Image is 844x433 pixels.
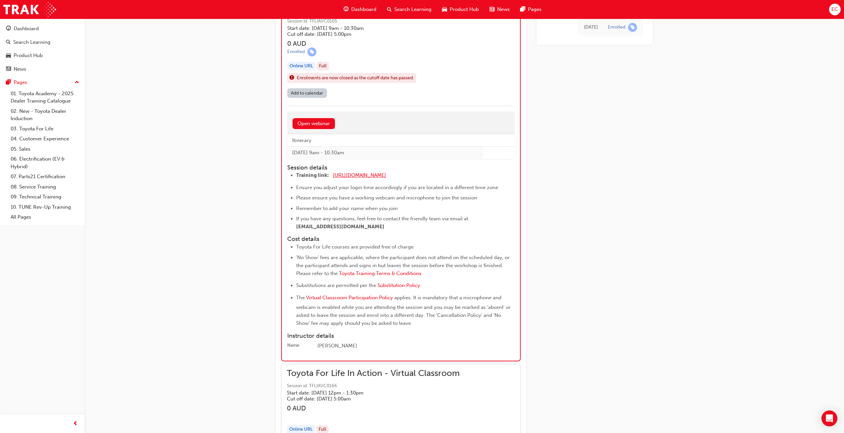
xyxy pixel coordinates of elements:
[296,224,384,230] span: [EMAIL_ADDRESS][DOMAIN_NAME]
[339,270,422,276] a: Toyota Training Terms & Conditions
[6,39,11,45] span: search-icon
[296,254,511,276] span: 'No Show' fees are applicable, where the participant does not attend on the scheduled day, or the...
[3,21,82,76] button: DashboardSearch LearningProduct HubNews
[14,25,39,33] div: Dashboard
[14,52,43,59] div: Product Hub
[821,410,837,426] div: Open Intercom Messenger
[387,5,392,14] span: search-icon
[290,74,294,82] span: exclaim-icon
[497,6,510,13] span: News
[8,182,82,192] a: 08. Service Training
[6,66,11,72] span: news-icon
[287,134,483,147] th: Itinerary
[344,5,349,14] span: guage-icon
[3,2,56,17] img: Trak
[287,404,460,412] h3: 0 AUD
[829,4,841,15] button: EC
[450,6,479,13] span: Product Hub
[8,134,82,144] a: 04. Customer Experience
[287,370,460,377] span: Toyota For Life In Action - Virtual Classroom
[287,18,460,25] span: Session id: TFLIAVC0165
[287,62,315,71] div: Online URL
[8,89,82,106] a: 01. Toyota Academy - 2025 Dealer Training Catalogue
[296,184,498,190] span: Ensure you adjust your login time accordingly if you are located in a different time zone
[296,295,512,326] span: applies. It is mandatory that a microphone and webcam is enabled while you are attending the sess...
[8,144,82,154] a: 05. Sales
[287,25,449,31] h5: Start date: [DATE] 9am - 10:30am
[287,164,503,172] h4: Session details
[306,295,393,301] a: Virtual Classroom Participation Policy
[351,6,376,13] span: Dashboard
[73,420,78,428] span: prev-icon
[8,202,82,212] a: 10. TUNE Rev-Up Training
[8,212,82,222] a: All Pages
[628,23,637,32] span: learningRecordVerb_ENROLL-icon
[287,147,483,159] td: [DATE] 9am - 10:30am
[8,106,82,124] a: 02. New - Toyota Dealer Induction
[296,205,398,211] span: Remember to add your name when you join
[338,3,382,16] a: guage-iconDashboard
[6,53,11,59] span: car-icon
[8,154,82,172] a: 06. Electrification (EV & Hybrid)
[3,76,82,89] button: Pages
[831,6,838,13] span: EC
[287,31,449,37] h5: Cut off date: [DATE] 5:00pm
[8,124,82,134] a: 03. Toyota For Life
[75,78,79,87] span: up-icon
[3,63,82,75] a: News
[6,26,11,32] span: guage-icon
[287,342,299,349] div: Name
[8,172,82,182] a: 07. Parts21 Certification
[515,3,547,16] a: pages-iconPages
[296,195,477,201] span: Please ensure you have a working webcam and microphone to join the session
[292,118,335,129] a: Open webinar
[8,192,82,202] a: 09. Technical Training
[14,65,26,73] div: News
[307,47,316,56] span: learningRecordVerb_ENROLL-icon
[317,342,515,350] div: [PERSON_NAME]
[394,6,431,13] span: Search Learning
[297,74,414,82] span: Enrolments are now closed as the cutoff date has passed.
[3,23,82,35] a: Dashboard
[296,295,305,301] span: The
[14,79,27,86] div: Pages
[287,88,327,98] a: Add to calendar
[520,5,525,14] span: pages-icon
[287,332,515,340] h4: Instructor details
[437,3,484,16] a: car-iconProduct Hub
[287,390,449,396] h5: Start date: [DATE] 12pm - 1:30pm
[296,282,376,288] span: Substitutions are permitted per the
[608,24,625,31] div: Enrolled
[287,40,460,47] h3: 0 AUD
[3,49,82,62] a: Product Hub
[296,216,468,222] span: If you have any questions, feel free to contact the friendly team via email at
[484,3,515,16] a: news-iconNews
[333,172,386,178] a: [URL][DOMAIN_NAME]
[317,62,329,71] div: Full
[287,236,515,243] h4: Cost details
[382,3,437,16] a: search-iconSearch Learning
[528,6,542,13] span: Pages
[287,5,515,101] button: Toyota For Life In Action - Virtual ClassroomSession id: TFLIAVC0165Start date: [DATE] 9am - 10:3...
[3,36,82,48] a: Search Learning
[296,172,329,178] span: Training link:
[287,382,460,390] span: Session id: TFLIAVC0166
[377,282,422,288] a: Substitution Policy.
[489,5,494,14] span: news-icon
[13,38,50,46] div: Search Learning
[6,80,11,86] span: pages-icon
[287,396,449,402] h5: Cut off date: [DATE] 5:00am
[287,49,305,55] div: Enrolled
[296,244,414,250] span: Toyota For Life courses are provided free of charge
[442,5,447,14] span: car-icon
[584,24,598,31] div: Wed Jun 04 2025 10:04:07 GMT+1000 (Australian Eastern Standard Time)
